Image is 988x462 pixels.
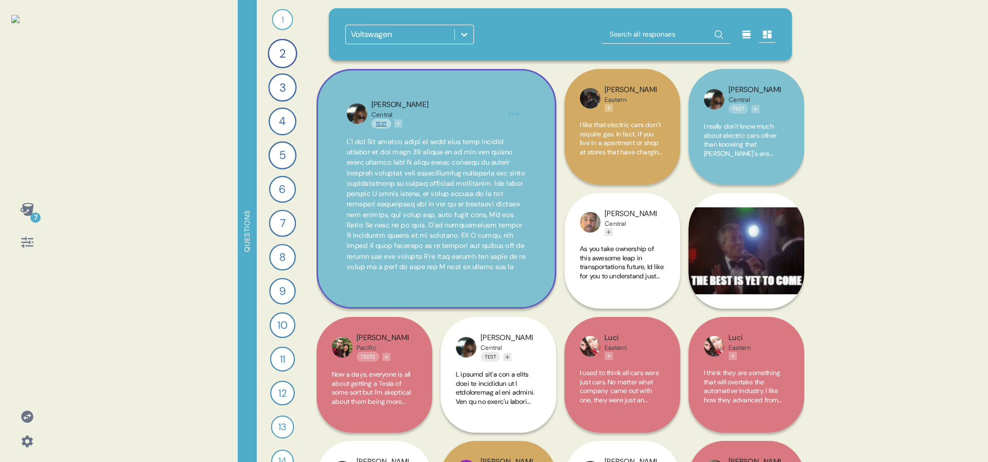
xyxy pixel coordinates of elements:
[605,208,657,220] div: [PERSON_NAME]
[11,15,20,23] img: okayhuman.3b1b6348.png
[272,9,293,30] div: 1
[372,119,391,129] a: Test
[269,108,296,135] div: 4
[729,352,737,360] button: Add tag
[394,119,402,128] button: Add tag
[268,73,296,101] div: 3
[30,212,41,223] div: 7
[704,122,789,357] span: I really don't know much about electric cars other than knowing that [PERSON_NAME]'s are electric...
[605,228,613,236] button: Add tag
[481,352,500,362] a: Test
[605,96,657,104] div: Eastern
[580,120,665,373] span: I like that electric cars don’t require gas. In fact, if you live in a apartment or shop at store...
[372,111,429,119] div: Central
[729,344,751,352] div: Eastern
[605,84,657,96] div: [PERSON_NAME]
[269,176,296,203] div: 6
[269,210,296,237] div: 7
[269,244,296,271] div: 8
[270,312,295,338] div: 10
[602,25,730,44] input: Search all responses
[456,337,477,358] img: profilepic_3337408792991098.jpg
[580,88,601,109] img: profilepic_2896428847127629.jpg
[751,105,760,113] button: Add tag
[481,344,533,352] div: Central
[580,212,601,233] img: profilepic_3370617083018509.jpg
[605,352,613,360] button: Add tag
[270,347,295,371] div: 11
[271,416,294,439] div: 13
[605,344,627,352] div: Eastern
[481,332,533,344] div: [PERSON_NAME]
[729,104,748,114] a: Test
[605,332,627,344] div: Luci
[503,353,511,361] button: Add tag
[580,244,665,452] span: As you take ownership of this awesome leap in transportations future, Id like for you to understa...
[372,99,429,111] div: [PERSON_NAME]
[704,89,725,110] img: profilepic_3337408792991098.jpg
[704,336,725,357] img: profilepic_3212958722092000.jpg
[347,137,526,417] span: L'i dol Sit ametco adipi el sedd eius temp incidid utlabor et dol magn 39 aliqua en ad min ven qu...
[268,39,297,68] div: 2
[605,104,613,112] button: Add tag
[605,220,657,228] div: Central
[580,336,601,357] img: profilepic_3212958722092000.jpg
[347,103,367,124] img: profilepic_3337408792991098.jpg
[729,332,751,344] div: Luci
[269,278,296,305] div: 9
[729,96,781,104] div: Central
[270,381,295,405] div: 12
[351,28,392,41] div: Voltswagen
[729,84,781,96] div: [PERSON_NAME]
[269,141,296,169] div: 5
